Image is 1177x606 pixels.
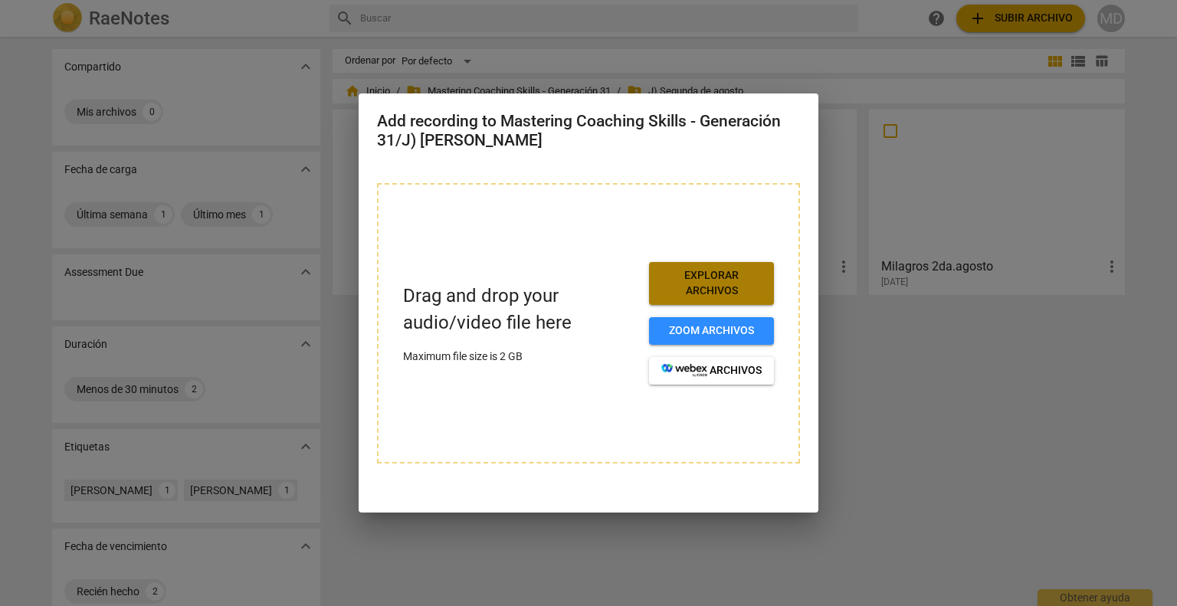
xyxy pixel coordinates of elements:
[403,349,637,365] p: Maximum file size is 2 GB
[649,357,774,385] button: archivos
[649,317,774,345] button: Zoom archivos
[661,363,762,378] span: archivos
[661,323,762,339] span: Zoom archivos
[661,268,762,298] span: Explorar archivos
[649,262,774,304] button: Explorar archivos
[403,283,637,336] p: Drag and drop your audio/video file here
[377,112,800,149] h2: Add recording to Mastering Coaching Skills - Generación 31/J) [PERSON_NAME]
